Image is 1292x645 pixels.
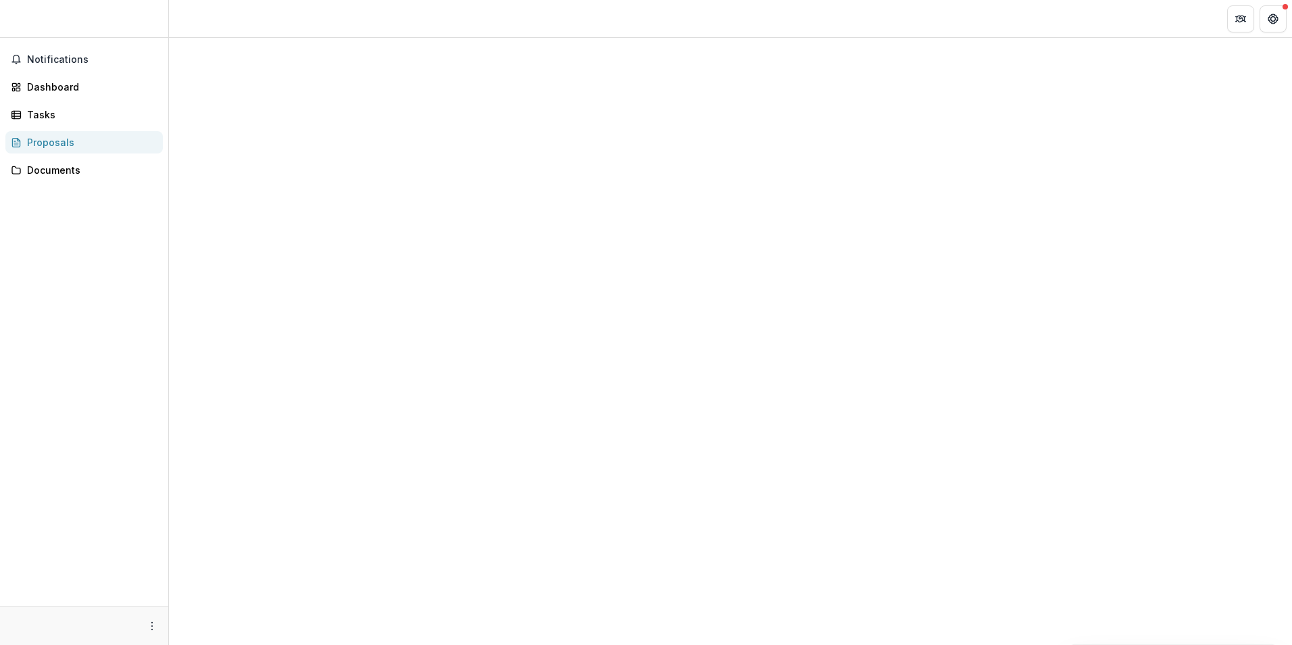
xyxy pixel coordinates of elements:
div: Tasks [27,107,152,122]
button: Partners [1227,5,1254,32]
a: Tasks [5,103,163,126]
a: Documents [5,159,163,181]
a: Dashboard [5,76,163,98]
div: Dashboard [27,80,152,94]
button: Get Help [1260,5,1287,32]
button: Notifications [5,49,163,70]
button: More [144,618,160,634]
div: Documents [27,163,152,177]
div: Proposals [27,135,152,149]
span: Notifications [27,54,157,66]
a: Proposals [5,131,163,153]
